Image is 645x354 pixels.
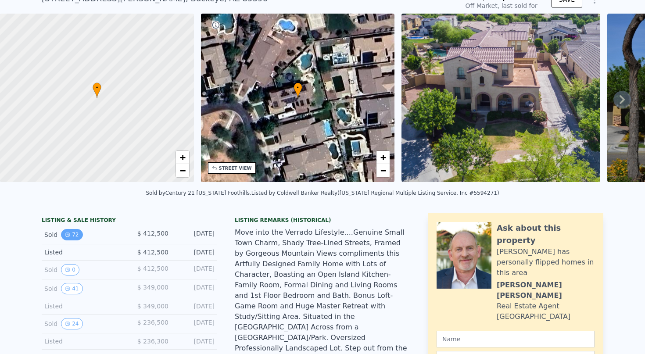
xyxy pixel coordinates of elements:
div: Listed [44,337,122,346]
button: View historical data [61,318,82,329]
button: View historical data [61,264,79,275]
div: [DATE] [176,248,215,257]
a: Zoom in [376,151,390,164]
div: [PERSON_NAME] has personally flipped homes in this area [497,247,595,278]
div: Sold [44,283,122,294]
span: − [380,165,386,176]
div: Sold by Century 21 [US_STATE] Foothills . [146,190,251,196]
div: Sold [44,318,122,329]
div: STREET VIEW [219,165,252,172]
div: Listed [44,248,122,257]
div: [DATE] [176,337,215,346]
div: [DATE] [176,229,215,240]
span: $ 412,500 [137,249,168,256]
input: Name [437,331,595,347]
div: [DATE] [176,318,215,329]
div: [DATE] [176,302,215,311]
span: − [179,165,185,176]
div: [GEOGRAPHIC_DATA] [497,311,570,322]
span: $ 349,000 [137,303,168,310]
a: Zoom out [376,164,390,177]
button: View historical data [61,229,82,240]
div: Listed by Coldwell Banker Realty ([US_STATE] Regional Multiple Listing Service, Inc #5594271) [251,190,499,196]
div: Ask about this property [497,222,595,247]
img: Sale: 144868779 Parcel: 7763248 [401,14,600,182]
span: $ 236,500 [137,319,168,326]
span: + [380,152,386,163]
div: • [93,82,101,98]
span: $ 349,000 [137,284,168,291]
div: [PERSON_NAME] [PERSON_NAME] [497,280,595,301]
div: • [294,82,302,98]
div: Listing Remarks (Historical) [235,217,410,224]
span: $ 412,500 [137,230,168,237]
button: View historical data [61,283,82,294]
div: [DATE] [176,264,215,275]
div: Sold [44,229,122,240]
a: Zoom in [176,151,189,164]
span: • [294,84,302,92]
span: $ 412,500 [137,265,168,272]
div: Sold [44,264,122,275]
div: [DATE] [176,283,215,294]
div: Real Estate Agent [497,301,559,311]
div: Listed [44,302,122,311]
div: LISTING & SALE HISTORY [42,217,217,225]
span: $ 236,300 [137,338,168,345]
span: + [179,152,185,163]
span: • [93,84,101,92]
a: Zoom out [176,164,189,177]
div: Off Market, last sold for [466,1,537,10]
